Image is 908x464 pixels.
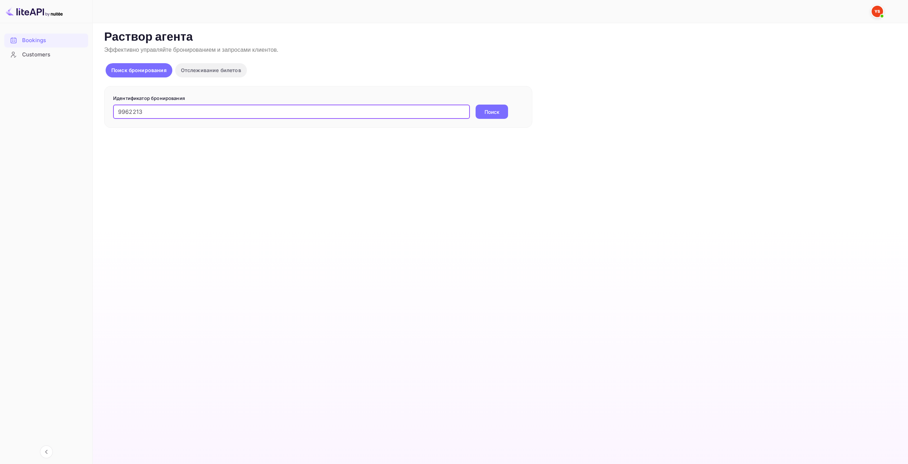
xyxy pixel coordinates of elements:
[22,51,85,59] div: Customers
[485,108,499,116] ya-tr-span: Поиск
[113,95,185,101] ya-tr-span: Идентификатор бронирования
[6,6,63,17] img: Логотип LiteAPI
[104,46,278,54] ya-tr-span: Эффективно управляйте бронированием и запросами клиентов.
[4,34,88,47] a: Bookings
[4,48,88,62] div: Customers
[4,48,88,61] a: Customers
[104,30,193,45] ya-tr-span: Раствор агента
[872,6,883,17] img: Служба Поддержки Яндекса
[181,67,241,73] ya-tr-span: Отслеживание билетов
[22,36,85,45] div: Bookings
[40,445,53,458] button: Свернуть навигацию
[111,67,167,73] ya-tr-span: Поиск бронирования
[113,105,470,119] input: Введите идентификатор бронирования (например, 63782194)
[476,105,508,119] button: Поиск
